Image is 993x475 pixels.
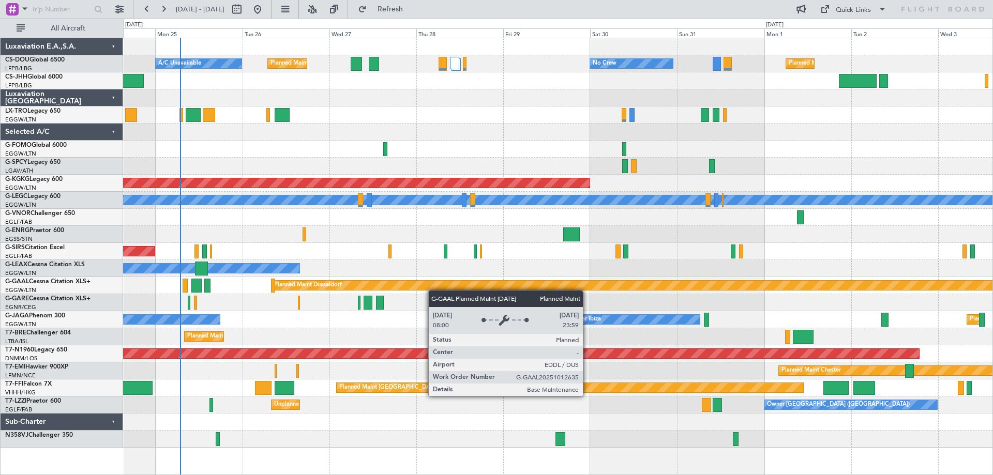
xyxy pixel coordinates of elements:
[274,278,342,293] div: Planned Maint Dusseldorf
[176,5,224,14] span: [DATE] - [DATE]
[416,28,503,38] div: Thu 28
[5,193,61,200] a: G-LEGCLegacy 600
[5,296,91,302] a: G-GARECessna Citation XLS+
[5,176,63,182] a: G-KGKGLegacy 600
[5,210,31,217] span: G-VNOR
[5,108,27,114] span: LX-TRO
[5,364,68,370] a: T7-EMIHawker 900XP
[11,20,112,37] button: All Aircraft
[369,6,412,13] span: Refresh
[5,389,36,396] a: VHHH/HKG
[5,142,32,148] span: G-FOMO
[5,347,34,353] span: T7-N1960
[5,296,29,302] span: G-GARE
[5,330,26,336] span: T7-BRE
[5,227,29,234] span: G-ENRG
[781,363,841,378] div: Planned Maint Chester
[5,218,32,226] a: EGLF/FAB
[5,381,23,387] span: T7-FFI
[5,398,26,404] span: T7-LZZI
[329,28,416,38] div: Wed 27
[5,262,27,268] span: G-LEAX
[590,28,677,38] div: Sat 30
[353,1,415,18] button: Refresh
[5,330,71,336] a: T7-BREChallenger 604
[5,108,61,114] a: LX-TROLegacy 650
[125,21,143,29] div: [DATE]
[5,269,36,277] a: EGGW/LTN
[32,2,91,17] input: Trip Number
[5,150,36,158] a: EGGW/LTN
[5,184,36,192] a: EGGW/LTN
[677,28,764,38] div: Sun 31
[27,25,109,32] span: All Aircraft
[5,159,61,165] a: G-SPCYLegacy 650
[5,210,75,217] a: G-VNORChallenger 650
[5,406,32,413] a: EGLF/FAB
[766,21,784,29] div: [DATE]
[5,347,67,353] a: T7-N1960Legacy 650
[764,28,851,38] div: Mon 1
[5,74,27,80] span: CS-JHH
[5,57,65,63] a: CS-DOUGlobal 6500
[5,116,36,124] a: EGGW/LTN
[5,227,64,234] a: G-ENRGPraetor 600
[569,312,601,327] div: Owner Ibiza
[5,235,33,243] a: EGSS/STN
[5,381,52,387] a: T7-FFIFalcon 7X
[815,1,892,18] button: Quick Links
[5,398,61,404] a: T7-LZZIPraetor 600
[789,56,952,71] div: Planned Maint [GEOGRAPHIC_DATA] ([GEOGRAPHIC_DATA])
[270,56,433,71] div: Planned Maint [GEOGRAPHIC_DATA] ([GEOGRAPHIC_DATA])
[5,244,65,251] a: G-SIRSCitation Excel
[5,355,37,362] a: DNMM/LOS
[5,57,29,63] span: CS-DOU
[5,252,32,260] a: EGLF/FAB
[274,397,444,412] div: Unplanned Maint [GEOGRAPHIC_DATA] ([GEOGRAPHIC_DATA])
[851,28,938,38] div: Tue 2
[5,159,27,165] span: G-SPCY
[767,397,910,412] div: Owner [GEOGRAPHIC_DATA] ([GEOGRAPHIC_DATA])
[5,279,29,285] span: G-GAAL
[5,193,27,200] span: G-LEGC
[187,329,312,344] div: Planned Maint Warsaw ([GEOGRAPHIC_DATA])
[5,279,91,285] a: G-GAALCessna Citation XLS+
[5,65,32,72] a: LFPB/LBG
[5,201,36,209] a: EGGW/LTN
[5,244,25,251] span: G-SIRS
[5,167,33,175] a: LGAV/ATH
[5,303,36,311] a: EGNR/CEG
[5,262,85,268] a: G-LEAXCessna Citation XLS
[5,364,25,370] span: T7-EMI
[155,28,242,38] div: Mon 25
[5,372,36,379] a: LFMN/NCE
[5,286,36,294] a: EGGW/LTN
[5,142,67,148] a: G-FOMOGlobal 6000
[158,56,201,71] div: A/C Unavailable
[339,380,512,395] div: Planned Maint [GEOGRAPHIC_DATA] ([GEOGRAPHIC_DATA] Intl)
[5,176,29,182] span: G-KGKG
[243,28,329,38] div: Tue 26
[5,74,63,80] a: CS-JHHGlobal 6000
[5,313,65,319] a: G-JAGAPhenom 300
[593,56,616,71] div: No Crew
[5,338,28,345] a: LTBA/ISL
[503,28,590,38] div: Fri 29
[836,5,871,16] div: Quick Links
[5,320,36,328] a: EGGW/LTN
[5,313,29,319] span: G-JAGA
[5,82,32,89] a: LFPB/LBG
[5,432,73,438] a: N358VJChallenger 350
[5,432,28,438] span: N358VJ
